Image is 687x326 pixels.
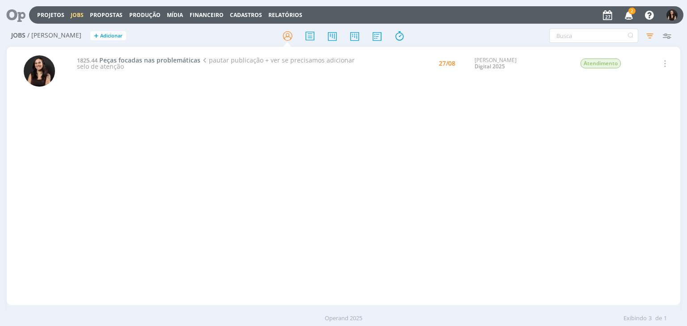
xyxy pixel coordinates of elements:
span: Atendimento [581,59,621,68]
button: 2 [619,7,637,23]
span: Propostas [90,11,123,19]
a: Projetos [37,11,64,19]
button: Jobs [68,12,86,19]
span: 1825.44 [77,56,98,64]
button: Propostas [87,12,125,19]
button: +Adicionar [90,31,126,41]
button: Relatórios [266,12,305,19]
span: / [PERSON_NAME] [27,32,81,39]
button: I [666,7,678,23]
a: Mídia [167,11,183,19]
button: Produção [127,12,163,19]
button: Projetos [34,12,67,19]
a: Digital 2025 [475,63,505,70]
span: Cadastros [230,11,262,19]
span: Peças focadas nas problemáticas [99,56,200,64]
img: I [666,9,678,21]
span: Exibindo [623,314,647,323]
span: + [94,31,98,41]
a: Financeiro [190,11,224,19]
div: 27/08 [439,60,455,67]
a: Produção [129,11,161,19]
div: [PERSON_NAME] [475,57,567,70]
span: 2 [628,8,636,14]
button: Mídia [164,12,186,19]
button: Financeiro [187,12,226,19]
a: Relatórios [268,11,302,19]
a: 1825.44Peças focadas nas problemáticas [77,56,200,64]
span: 1 [664,314,667,323]
span: Jobs [11,32,25,39]
span: Adicionar [100,33,123,39]
span: pautar publicação + ver se precisamos adicionar selo de atenção [77,56,354,71]
img: I [24,55,55,87]
a: Jobs [71,11,84,19]
button: Cadastros [227,12,265,19]
input: Busca [549,29,638,43]
span: de [655,314,662,323]
span: 3 [649,314,652,323]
